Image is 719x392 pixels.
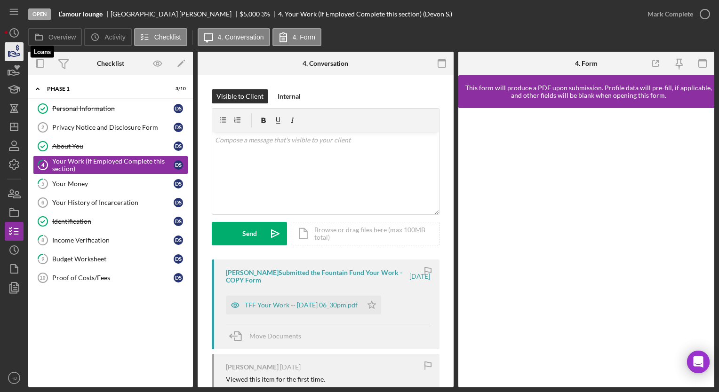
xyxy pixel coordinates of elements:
div: D S [174,217,183,226]
a: 2Privacy Notice and Disclosure FormDS [33,118,188,137]
button: Overview [28,28,82,46]
div: D S [174,141,183,151]
div: D S [174,179,183,188]
div: D S [174,123,183,132]
div: Privacy Notice and Disclosure Form [52,124,174,131]
button: TFF Your Work -- [DATE] 06_30pm.pdf [226,296,381,314]
button: Visible to Client [212,89,268,103]
label: 4. Conversation [218,33,264,41]
div: D S [174,104,183,113]
time: 2025-09-12 22:30 [409,273,430,280]
div: D S [174,254,183,264]
div: [PERSON_NAME] Submitted the Fountain Fund Your Work - COPY Form [226,269,408,284]
div: [GEOGRAPHIC_DATA] [PERSON_NAME] [111,10,240,18]
span: Move Documents [249,332,301,340]
div: Phase 1 [47,86,162,92]
iframe: Lenderfit form [468,118,706,378]
div: About You [52,142,174,150]
span: $5,000 [240,10,260,18]
button: Move Documents [226,324,311,348]
time: 2025-09-10 09:39 [280,363,301,371]
div: Proof of Costs/Fees [52,274,174,282]
div: 4. Conversation [303,60,348,67]
tspan: 5 [41,180,44,187]
div: This form will produce a PDF upon submission. Profile data will pre-fill, if applicable, and othe... [463,84,714,99]
div: Mark Complete [647,5,693,24]
div: Your Money [52,180,174,188]
div: Send [242,222,257,245]
div: D S [174,273,183,282]
tspan: 4 [41,162,45,168]
label: Overview [48,33,76,41]
label: Checklist [154,33,181,41]
button: 4. Form [272,28,321,46]
tspan: 10 [40,275,45,281]
div: Your History of Incarceration [52,199,174,206]
div: 3 % [261,10,270,18]
label: 4. Form [293,33,315,41]
tspan: 2 [41,125,44,130]
div: [PERSON_NAME] [226,363,279,371]
a: Personal InformationDS [33,99,188,118]
div: 3 / 10 [169,86,186,92]
button: Send [212,222,287,245]
text: HJ [11,376,17,381]
a: 9Budget WorksheetDS [33,250,188,268]
a: About YouDS [33,137,188,156]
tspan: 8 [41,237,44,243]
button: Activity [84,28,131,46]
div: Internal [278,89,301,103]
div: 4. Form [575,60,598,67]
div: Income Verification [52,236,174,244]
button: HJ [5,368,24,387]
div: Budget Worksheet [52,255,174,263]
div: TFF Your Work -- [DATE] 06_30pm.pdf [245,301,358,309]
div: Checklist [97,60,124,67]
div: D S [174,160,183,170]
button: Mark Complete [638,5,714,24]
button: Internal [273,89,305,103]
div: Open [28,8,51,20]
a: 5Your MoneyDS [33,174,188,193]
a: 8Income VerificationDS [33,231,188,250]
div: Open Intercom Messenger [687,351,710,373]
div: Your Work (If Employed Complete this section) [52,157,174,172]
tspan: 9 [41,256,45,262]
div: D S [174,198,183,207]
div: Viewed this item for the first time. [226,376,325,383]
b: L’amour lounge [58,10,103,18]
a: 10Proof of Costs/FeesDS [33,268,188,287]
button: 4. Conversation [198,28,270,46]
div: D S [174,235,183,245]
a: IdentificationDS [33,212,188,231]
a: 4Your Work (If Employed Complete this section)DS [33,156,188,174]
div: Visible to Client [216,89,264,103]
label: Activity [104,33,125,41]
tspan: 6 [41,200,44,205]
div: Personal Information [52,105,174,112]
div: Identification [52,218,174,225]
div: 4. Your Work (If Employed Complete this section) (Devon S.) [278,10,452,18]
a: 6Your History of IncarcerationDS [33,193,188,212]
button: Checklist [134,28,187,46]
